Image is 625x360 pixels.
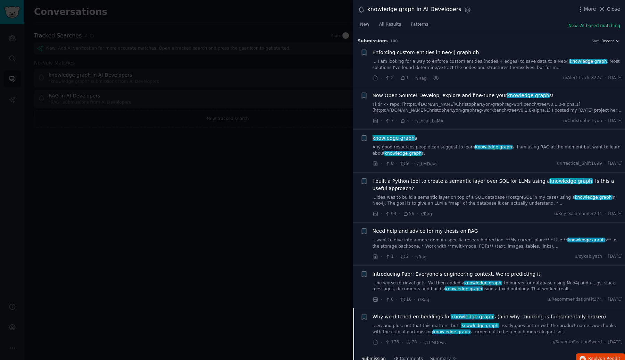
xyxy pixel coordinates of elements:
[605,339,606,345] span: ·
[577,6,596,13] button: More
[429,75,431,82] span: ·
[547,297,602,303] span: u/RecommendationFit374
[433,329,471,334] span: knowledge graph
[381,160,382,168] span: ·
[567,238,606,242] span: knowledge graph
[373,135,417,142] span: s
[411,22,428,28] span: Patterns
[373,102,623,114] a: Tl;dr -> repo: [https://[DOMAIN_NAME]/ChristopherLyon/graphrag-workbench/tree/v0.1.0-alpha.1](htt...
[385,75,393,81] span: 2
[418,297,430,302] span: r/Rag
[554,211,602,217] span: u/Key_Salamander234
[408,19,431,33] a: Patterns
[549,178,593,184] span: knowledge graph
[415,119,443,123] span: r/LocalLLaMA
[563,118,602,124] span: u/ChristopherLyon
[507,93,550,98] span: knowledge graph
[403,211,414,217] span: 56
[605,118,606,124] span: ·
[373,178,623,192] a: I built a Python tool to create a semantic layer over SQL for LLMs using aknowledge graph. Is thi...
[414,296,415,303] span: ·
[464,281,502,285] span: knowledge graph
[385,297,393,303] span: 0
[385,161,393,167] span: 8
[601,38,620,43] button: Recent
[373,59,623,71] a: ... I am looking for a way to enforce custom entities (nodes + edges) to save data to a Neo4jknow...
[381,75,382,82] span: ·
[373,228,478,235] a: Need help and advice for my thesis on RAG
[557,161,602,167] span: u/Practical_Shift1699
[358,19,372,33] a: New
[373,92,554,99] span: Now Open Source! Develop, explore and fine-tune your s!
[381,339,382,346] span: ·
[411,160,413,168] span: ·
[400,118,409,124] span: 5
[608,75,623,81] span: [DATE]
[373,92,554,99] a: Now Open Source! Develop, explore and fine-tune yourknowledge graphs!
[373,313,606,320] span: Why we ditched embeddings for s (and why chunking is fundamentally broken)
[608,297,623,303] span: [DATE]
[373,313,606,320] a: Why we ditched embeddings forknowledge graphs (and why chunking is fundamentally broken)
[421,212,432,216] span: r/Rag
[415,162,437,166] span: r/LLMDevs
[373,144,623,156] a: Any good resources people can suggest to learnknowledge graphs. I am using RAG at the moment but ...
[381,117,382,125] span: ·
[385,211,396,217] span: 94
[373,49,479,56] a: Enforcing custom entities in neo4j graph db
[423,340,445,345] span: r/LLMDevs
[373,135,417,142] a: knowledge graphs
[551,339,602,345] span: u/SeventhSectionSword
[381,253,382,260] span: ·
[373,237,623,249] a: ...want to dive into a more domain-specific research direction. **My current plan:** * Use **know...
[373,323,623,335] a: ...er, and plus, not that this matters, but "knowledge graph" really goes better with the product...
[461,323,499,328] span: knowledge graph
[608,339,623,345] span: [DATE]
[598,6,620,13] button: Close
[601,38,614,43] span: Recent
[385,118,393,124] span: 7
[367,5,461,14] div: knowledge graph in AI Developers
[406,339,417,345] span: 78
[563,75,602,81] span: u/Alert-Track-8277
[411,75,413,82] span: ·
[411,117,413,125] span: ·
[574,195,612,200] span: knowledge graph
[415,255,427,259] span: r/Rag
[417,210,418,217] span: ·
[605,297,606,303] span: ·
[605,254,606,260] span: ·
[399,210,400,217] span: ·
[569,59,608,64] span: knowledge graph
[396,253,398,260] span: ·
[607,6,620,13] span: Close
[411,253,413,260] span: ·
[396,75,398,82] span: ·
[385,254,393,260] span: 1
[605,161,606,167] span: ·
[396,296,398,303] span: ·
[390,39,398,43] span: 100
[568,23,620,29] button: New: AI-based matching
[608,254,623,260] span: [DATE]
[379,22,401,28] span: All Results
[400,161,409,167] span: 9
[575,254,602,260] span: u/cykablyath
[400,297,411,303] span: 16
[377,19,403,33] a: All Results
[381,296,382,303] span: ·
[373,280,623,292] a: ...he worse retrieval gets. We then added aknowledge graph, to our vector database using Neo4j an...
[384,151,422,156] span: knowledge graph
[475,145,513,149] span: knowledge graph
[381,210,382,217] span: ·
[608,118,623,124] span: [DATE]
[401,339,403,346] span: ·
[373,271,542,278] a: Introducing Papr: Everyone's engineering context. We're predicting it.
[415,76,427,81] span: r/Rag
[592,38,599,43] div: Sort
[605,75,606,81] span: ·
[372,135,415,141] span: knowledge graph
[373,195,623,207] a: ...idea was to build a semantic layer on top of a SQL database (PostgreSQL in my case) using akno...
[396,117,398,125] span: ·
